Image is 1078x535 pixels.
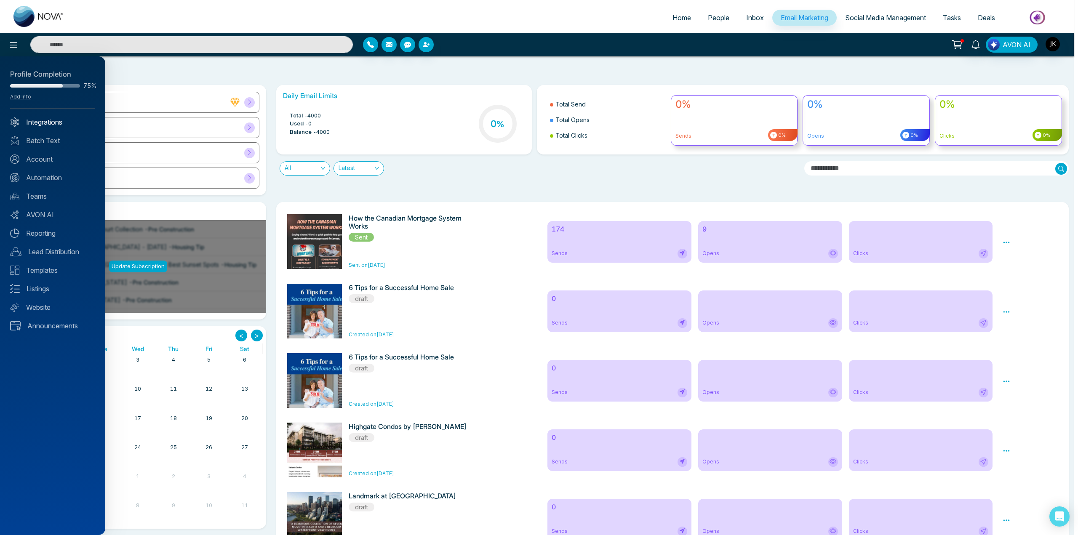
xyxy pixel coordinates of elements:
[10,154,95,164] a: Account
[10,192,19,201] img: team.svg
[10,191,95,201] a: Teams
[10,247,21,256] img: Lead-dist.svg
[10,303,19,312] img: Website.svg
[10,173,19,182] img: Automation.svg
[10,284,95,294] a: Listings
[10,93,31,100] a: Add Info
[10,302,95,312] a: Website
[10,210,95,220] a: AVON AI
[10,136,95,146] a: Batch Text
[10,321,95,331] a: Announcements
[10,69,95,80] div: Profile Completion
[83,83,95,89] span: 75%
[10,117,95,127] a: Integrations
[10,210,19,219] img: Avon-AI.svg
[10,265,95,275] a: Templates
[10,136,19,145] img: batch_text_white.png
[10,266,19,275] img: Templates.svg
[10,117,19,127] img: Integrated.svg
[10,228,95,238] a: Reporting
[10,173,95,183] a: Automation
[10,154,19,164] img: Account.svg
[10,321,21,330] img: announcements.svg
[10,284,20,293] img: Listings.svg
[1049,506,1070,527] div: Open Intercom Messenger
[10,229,19,238] img: Reporting.svg
[10,247,95,257] a: Lead Distribution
